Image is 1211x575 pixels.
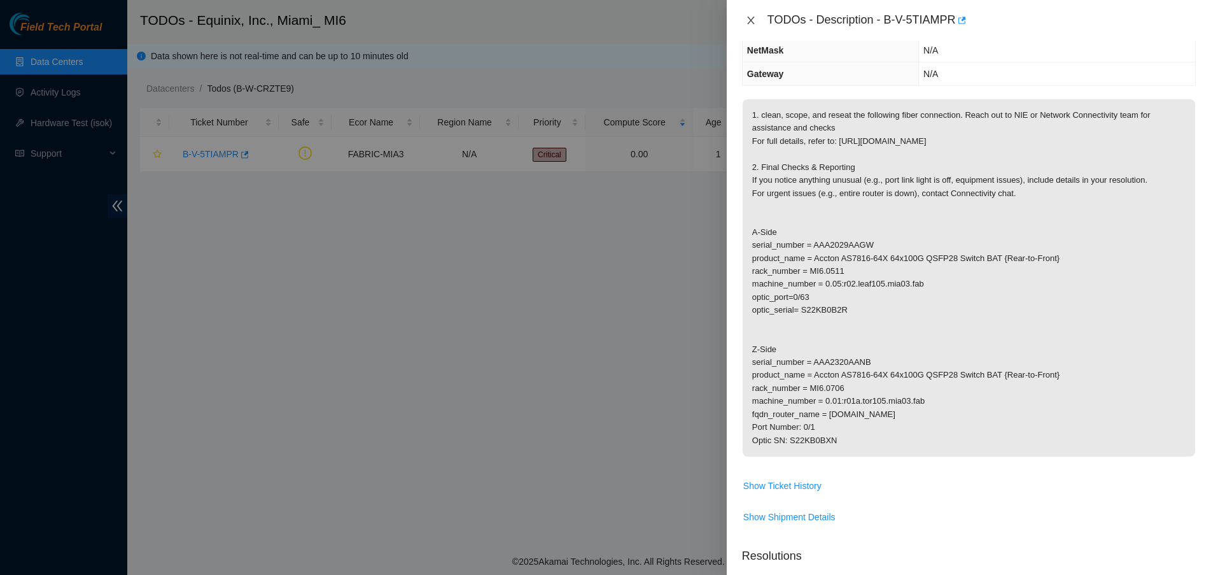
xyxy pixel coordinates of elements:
span: N/A [923,69,938,79]
span: Show Ticket History [743,479,822,493]
button: Show Shipment Details [743,507,836,527]
span: NetMask [747,45,784,55]
span: Show Shipment Details [743,510,836,524]
p: Resolutions [742,537,1196,565]
div: TODOs - Description - B-V-5TIAMPR [767,10,1196,31]
button: Close [742,15,760,27]
span: N/A [923,45,938,55]
span: Gateway [747,69,784,79]
p: 1. clean, scope, and reseat the following fiber connection. Reach out to NIE or Network Connectiv... [743,99,1195,457]
button: Show Ticket History [743,476,822,496]
span: close [746,15,756,25]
